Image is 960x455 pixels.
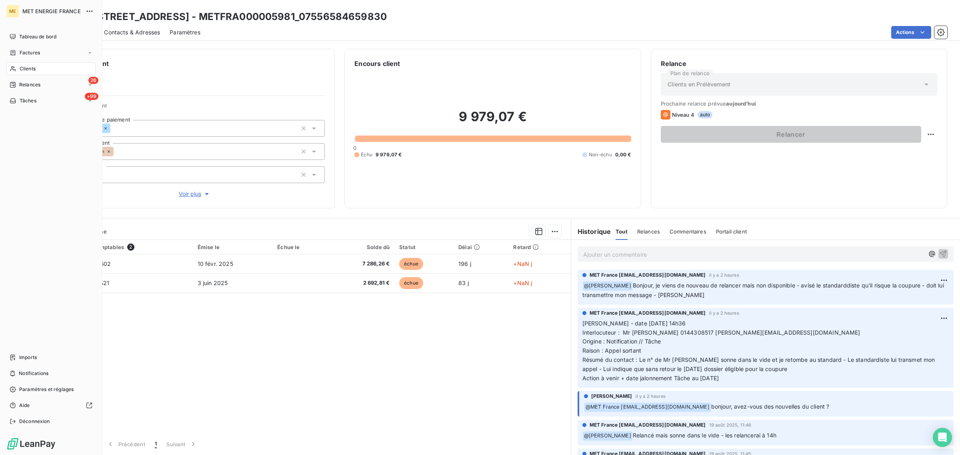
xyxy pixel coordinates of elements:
span: MET ENERGIE FRANCE [22,8,81,14]
input: Ajouter une valeur [110,125,117,132]
div: Statut [399,244,449,250]
div: Pièces comptables [74,243,188,251]
span: [PERSON_NAME] - date [DATE] 14h36 [582,320,686,327]
span: 1 [155,440,157,448]
img: Logo LeanPay [6,437,56,450]
span: Interlocuteur : Mr [PERSON_NAME] 0144308517 [PERSON_NAME][EMAIL_ADDRESS][DOMAIN_NAME] [582,329,860,336]
span: Tâches [20,97,36,104]
a: +99Tâches [6,94,96,107]
span: +NaN j [513,260,532,267]
span: @ [PERSON_NAME] [583,281,632,291]
span: Portail client [716,228,747,235]
a: Tableau de bord [6,30,96,43]
h6: Informations client [48,59,325,68]
span: MET France [EMAIL_ADDRESS][DOMAIN_NAME] [590,421,706,429]
input: Ajouter une valeur [114,148,120,155]
span: 196 j [458,260,471,267]
span: Clients en Prélèvement [668,80,730,88]
span: +NaN j [513,279,532,286]
button: Suivant [162,436,202,453]
span: il y a 2 heures [709,273,739,277]
div: Délai [458,244,504,250]
div: ME [6,5,19,18]
span: Aide [19,402,30,409]
button: Précédent [102,436,150,453]
span: Paramètres et réglages [19,386,74,393]
span: [PERSON_NAME] [591,393,632,400]
span: Commentaires [670,228,706,235]
span: 2 692,81 € [334,279,390,287]
span: 26 [88,77,98,84]
a: Factures [6,46,96,59]
h6: Historique [571,227,611,236]
span: Échu [361,151,372,158]
div: Échue le [277,244,324,250]
span: auto [698,111,713,118]
span: Raison : Appel sortant [582,347,641,354]
span: Prochaine relance prévue [661,100,937,107]
a: Imports [6,351,96,364]
button: Relancer [661,126,921,143]
span: Résumé du contact : Le n° de Mr [PERSON_NAME] sonne dans le vide et je retombe au standard - Le s... [582,356,937,372]
button: Voir plus [64,190,325,198]
span: Imports [19,354,37,361]
span: Paramètres [170,28,200,36]
h6: Relance [661,59,937,68]
a: Aide [6,399,96,412]
span: Bonjour, je viens de nouveau de relancer mais non disponible - avisé le standarddiste qu'il risqu... [582,282,946,298]
a: Paramètres et réglages [6,383,96,396]
div: Retard [513,244,566,250]
span: Relancé mais sonne dans le vide - les relancerai à 14h [633,432,776,439]
span: échue [399,277,423,289]
span: 9 979,07 € [376,151,402,158]
span: Origine : Notification // Tâche [582,338,661,345]
span: 7 286,26 € [334,260,390,268]
div: Émise le [198,244,268,250]
span: Contacts & Adresses [104,28,160,36]
span: Clients [20,65,36,72]
button: 1 [150,436,162,453]
span: 83 j [458,279,469,286]
h6: Encours client [354,59,400,68]
a: 26Relances [6,78,96,91]
span: Relances [19,81,40,88]
span: Relances [637,228,660,235]
span: Factures [20,49,40,56]
span: @ MET France [EMAIL_ADDRESS][DOMAIN_NAME] [584,403,711,412]
div: Open Intercom Messenger [933,428,952,447]
span: Tableau de bord [19,33,56,40]
span: Voir plus [179,190,211,198]
span: Notifications [19,370,48,377]
span: échue [399,258,423,270]
button: Actions [891,26,931,39]
span: +99 [85,93,98,100]
span: il y a 2 heures [709,311,739,315]
span: MET France [EMAIL_ADDRESS][DOMAIN_NAME] [590,271,706,279]
div: Solde dû [334,244,390,250]
h2: 9 979,07 € [354,109,631,133]
span: 0 [353,145,356,151]
span: @ [PERSON_NAME] [583,431,632,441]
span: Tout [616,228,628,235]
a: Clients [6,62,96,75]
span: 3 juin 2025 [198,279,228,286]
span: 2 [127,243,134,251]
span: 0,00 € [615,151,631,158]
span: bonjour, avez-vous des nouvelles du client ? [711,403,830,410]
span: aujourd’hui [726,100,756,107]
h3: SDC [STREET_ADDRESS] - METFRA000005981_07556584659830 [70,10,387,24]
span: Non-échu [589,151,612,158]
span: Propriétés Client [64,102,325,114]
span: Niveau 4 [672,112,694,118]
span: Action à venir + date jalonnement Tâche au [DATE] [582,375,719,381]
span: Déconnexion [19,418,50,425]
span: 19 août 2025, 11:46 [709,423,752,427]
span: MET France [EMAIL_ADDRESS][DOMAIN_NAME] [590,309,706,317]
span: il y a 2 heures [636,394,666,399]
span: 10 févr. 2025 [198,260,233,267]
